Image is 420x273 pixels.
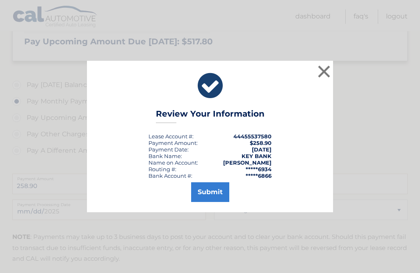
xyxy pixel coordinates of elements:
span: [DATE] [252,146,272,153]
div: Bank Account #: [148,172,192,179]
button: Submit [191,182,229,202]
div: Name on Account: [148,159,198,166]
div: Lease Account #: [148,133,194,140]
div: Routing #: [148,166,176,172]
div: Payment Amount: [148,140,198,146]
span: Payment Date [148,146,187,153]
button: × [316,63,332,80]
strong: 44455537580 [233,133,272,140]
strong: KEY BANK [242,153,272,159]
strong: [PERSON_NAME] [223,159,272,166]
span: $258.90 [250,140,272,146]
div: Bank Name: [148,153,182,159]
h3: Review Your Information [156,109,265,123]
div: : [148,146,189,153]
